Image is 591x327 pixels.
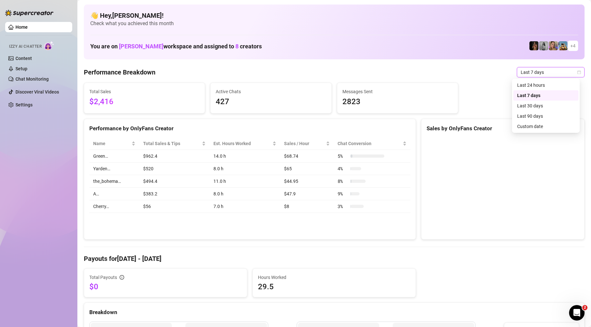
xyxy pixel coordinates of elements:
td: $56 [139,200,210,213]
td: 11.0 h [210,175,280,188]
a: Home [15,25,28,30]
div: Breakdown [89,308,579,317]
img: AI Chatter [44,41,54,50]
span: Total Sales [89,88,200,95]
span: Total Payouts [89,274,117,281]
span: Sales / Hour [284,140,325,147]
a: Settings [15,102,33,107]
img: logo-BBDzfeDw.svg [5,10,54,16]
td: $8 [280,200,334,213]
th: Sales / Hour [280,137,334,150]
a: Discover Viral Videos [15,89,59,94]
h4: Performance Breakdown [84,68,155,77]
a: Chat Monitoring [15,76,49,82]
td: A… [89,188,139,200]
td: $68.74 [280,150,334,163]
td: $383.2 [139,188,210,200]
div: Est. Hours Worked [213,140,271,147]
img: Babydanix [558,41,567,50]
span: calendar [577,70,581,74]
td: $962.4 [139,150,210,163]
span: Chat Conversion [338,140,401,147]
span: $2,416 [89,96,200,108]
span: Check what you achieved this month [90,20,578,27]
span: 8 [235,43,239,50]
img: the_bohema [529,41,538,50]
span: Name [93,140,130,147]
a: Content [15,56,32,61]
span: Hours Worked [258,274,410,281]
div: Sales by OnlyFans Creator [427,124,579,133]
span: Last 7 days [521,67,581,77]
span: 8 % [338,178,348,185]
td: $65 [280,163,334,175]
span: info-circle [120,275,124,280]
span: + 4 [570,42,576,49]
th: Total Sales & Tips [139,137,210,150]
h4: 👋 Hey, [PERSON_NAME] ! [90,11,578,20]
td: $520 [139,163,210,175]
img: A [539,41,548,50]
span: 9 % [338,190,348,197]
td: $44.95 [280,175,334,188]
td: Cherry… [89,200,139,213]
img: Cherry [549,41,558,50]
td: 7.0 h [210,200,280,213]
span: 2 [582,305,587,310]
span: [PERSON_NAME] [119,43,163,50]
span: Messages Sent [342,88,453,95]
span: Izzy AI Chatter [9,44,42,50]
th: Name [89,137,139,150]
span: 5 % [338,153,348,160]
td: Yarden… [89,163,139,175]
span: 29.5 [258,282,410,292]
span: 427 [216,96,326,108]
td: 8.0 h [210,188,280,200]
span: Total Sales & Tips [143,140,201,147]
span: 4 % [338,165,348,172]
iframe: Intercom live chat [569,305,585,321]
h1: You are on workspace and assigned to creators [90,43,262,50]
th: Chat Conversion [334,137,410,150]
td: Green… [89,150,139,163]
td: $494.4 [139,175,210,188]
a: Setup [15,66,27,71]
span: Active Chats [216,88,326,95]
span: $0 [89,282,242,292]
td: 8.0 h [210,163,280,175]
span: 3 % [338,203,348,210]
td: the_bohema… [89,175,139,188]
h4: Payouts for [DATE] - [DATE] [84,254,585,263]
div: Performance by OnlyFans Creator [89,124,410,133]
td: 14.0 h [210,150,280,163]
span: 2823 [342,96,453,108]
td: $47.9 [280,188,334,200]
